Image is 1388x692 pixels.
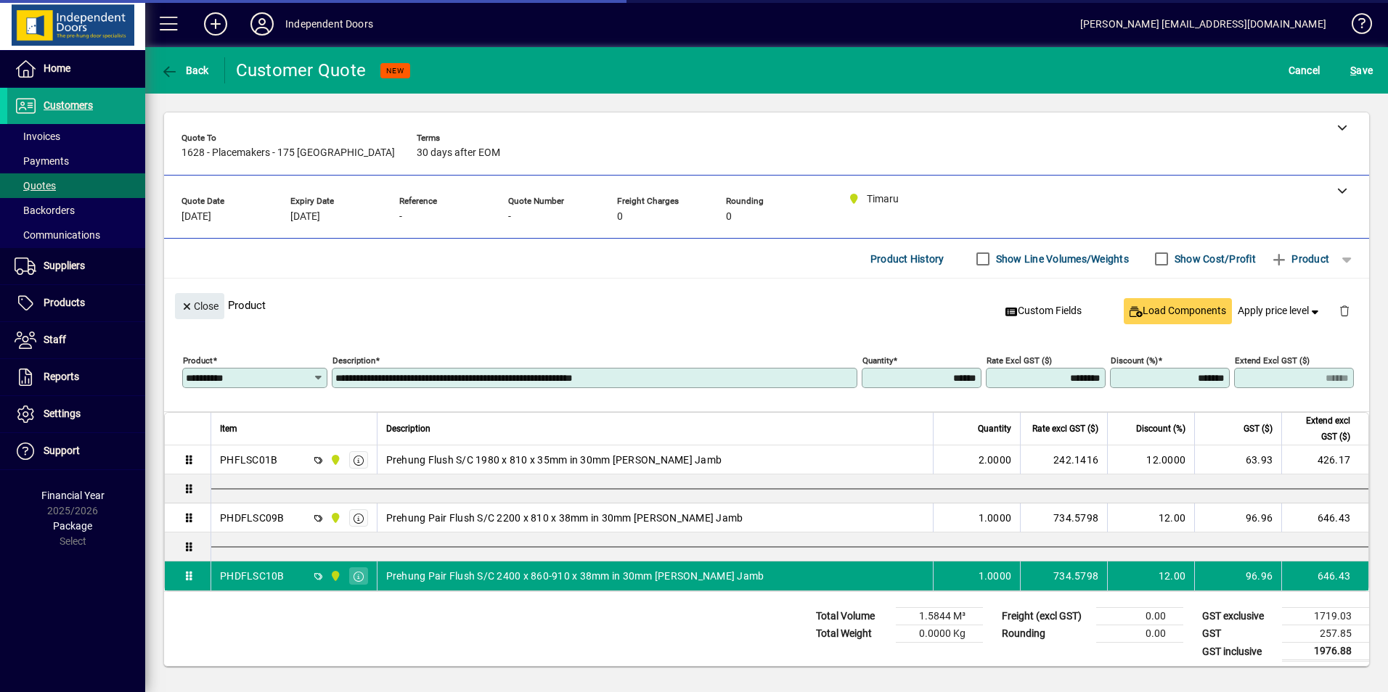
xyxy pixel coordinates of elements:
a: Settings [7,396,145,432]
mat-label: Description [332,355,375,366]
a: Payments [7,149,145,173]
div: Product [164,279,1369,331]
td: 1976.88 [1282,643,1369,661]
td: 1719.03 [1282,608,1369,625]
div: Independent Doors [285,12,373,36]
span: Products [44,297,85,308]
app-page-header-button: Close [171,299,228,312]
span: Timaru [326,452,343,468]
span: Product [1270,247,1329,271]
button: Apply price level [1232,298,1328,324]
span: - [399,211,402,223]
span: Quantity [978,421,1011,437]
span: [DATE] [181,211,211,223]
span: Reports [44,371,79,382]
td: 426.17 [1281,445,1368,474]
span: Timaru [326,568,343,584]
span: ave [1350,59,1373,82]
button: Cancel [1285,57,1324,83]
span: Payments [15,155,69,167]
td: 12.0000 [1107,445,1194,474]
span: Home [44,62,70,74]
mat-label: Extend excl GST ($) [1235,355,1310,366]
mat-label: Quantity [862,355,893,366]
div: 734.5798 [1029,511,1098,525]
a: Home [7,51,145,87]
span: Apply price level [1238,303,1322,318]
label: Show Cost/Profit [1172,252,1256,266]
td: 257.85 [1282,625,1369,643]
span: 30 days after EOM [417,147,500,159]
td: Freight (excl GST) [995,608,1096,625]
a: Quotes [7,173,145,198]
span: Close [181,294,219,318]
span: Staff [44,334,66,345]
td: 646.43 [1281,561,1368,590]
td: 12.00 [1107,561,1194,590]
td: Rounding [995,625,1096,643]
span: Prehung Flush S/C 1980 x 810 x 35mm in 30mm [PERSON_NAME] Jamb [386,453,722,467]
mat-label: Product [183,355,213,366]
a: Backorders [7,198,145,223]
span: Financial Year [41,490,105,501]
span: Quotes [15,180,56,191]
span: 1.0000 [979,511,1012,525]
div: Customer Quote [236,59,367,82]
a: Suppliers [7,248,145,284]
button: Profile [239,11,285,37]
button: Custom Fields [1000,298,1088,324]
span: Product History [870,247,944,271]
span: S [1350,65,1356,76]
span: 1.0000 [979,569,1012,583]
span: Customers [44,99,93,111]
app-page-header-button: Back [145,57,225,83]
td: GST [1195,625,1282,643]
td: GST exclusive [1195,608,1282,625]
button: Delete [1327,293,1362,328]
label: Show Line Volumes/Weights [993,252,1129,266]
div: PHDFLSC10B [220,569,285,583]
td: 63.93 [1194,445,1281,474]
span: 2.0000 [979,453,1012,467]
a: Products [7,285,145,321]
button: Add [192,11,239,37]
span: Item [220,421,237,437]
span: Custom Fields [1005,303,1082,318]
span: - [508,211,511,223]
td: 96.96 [1194,561,1281,590]
td: 0.0000 Kg [896,625,983,643]
td: 96.96 [1194,503,1281,532]
td: Total Volume [809,608,896,625]
app-page-header-button: Delete [1327,304,1362,317]
mat-label: Discount (%) [1111,355,1158,366]
td: Total Weight [809,625,896,643]
span: Description [386,421,430,437]
button: Product [1263,246,1336,272]
span: Cancel [1289,59,1320,82]
a: Reports [7,359,145,395]
span: NEW [386,66,404,75]
td: GST inclusive [1195,643,1282,661]
td: 0.00 [1096,625,1183,643]
span: Package [53,520,92,532]
td: 646.43 [1281,503,1368,532]
div: 242.1416 [1029,453,1098,467]
span: Rate excl GST ($) [1032,421,1098,437]
span: Suppliers [44,260,85,271]
span: GST ($) [1244,421,1273,437]
span: 0 [617,211,623,223]
button: Product History [865,246,950,272]
span: Invoices [15,131,60,142]
button: Close [175,293,224,319]
a: Staff [7,322,145,358]
span: Back [160,65,209,76]
span: Support [44,445,80,456]
span: Discount (%) [1136,421,1185,437]
span: Load Components [1130,303,1226,318]
a: Invoices [7,124,145,149]
span: Timaru [326,510,343,526]
div: PHFLSC01B [220,453,277,467]
button: Back [157,57,213,83]
a: Support [7,433,145,469]
span: Settings [44,408,81,419]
